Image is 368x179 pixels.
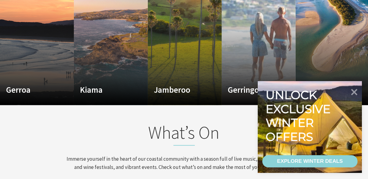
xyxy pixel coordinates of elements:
[277,155,343,167] div: EXPLORE WINTER DEALS
[266,88,333,144] div: Unlock exclusive winter offers
[64,122,304,146] h2: What’s On
[154,85,205,95] h4: Jamberoo
[80,85,131,95] h4: Kiama
[262,155,358,167] a: EXPLORE WINTER DEALS
[228,85,279,95] h4: Gerringong
[6,85,57,95] h4: Gerroa
[64,155,304,171] p: Immerse yourself in the heart of our coastal community with a season full of live music, local ma...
